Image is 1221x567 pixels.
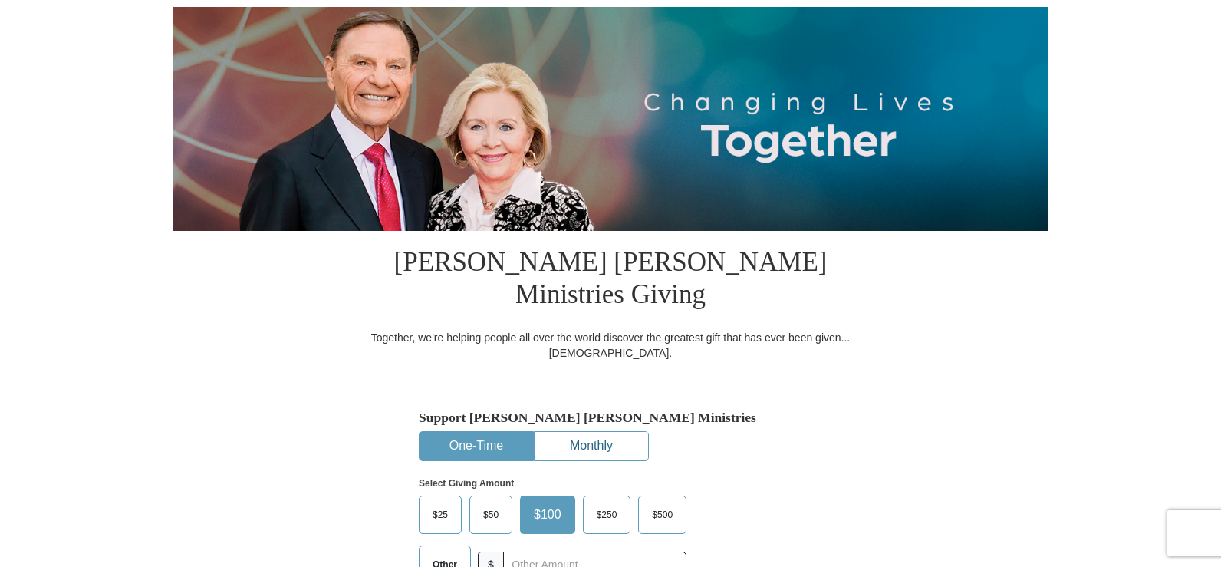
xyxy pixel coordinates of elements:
strong: Select Giving Amount [419,478,514,489]
span: $250 [589,503,625,526]
span: $500 [644,503,680,526]
button: One-Time [420,432,533,460]
span: $25 [425,503,456,526]
span: $50 [476,503,506,526]
h1: [PERSON_NAME] [PERSON_NAME] Ministries Giving [361,231,860,330]
button: Monthly [535,432,648,460]
h5: Support [PERSON_NAME] [PERSON_NAME] Ministries [419,410,802,426]
span: $100 [526,503,569,526]
div: Together, we're helping people all over the world discover the greatest gift that has ever been g... [361,330,860,361]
